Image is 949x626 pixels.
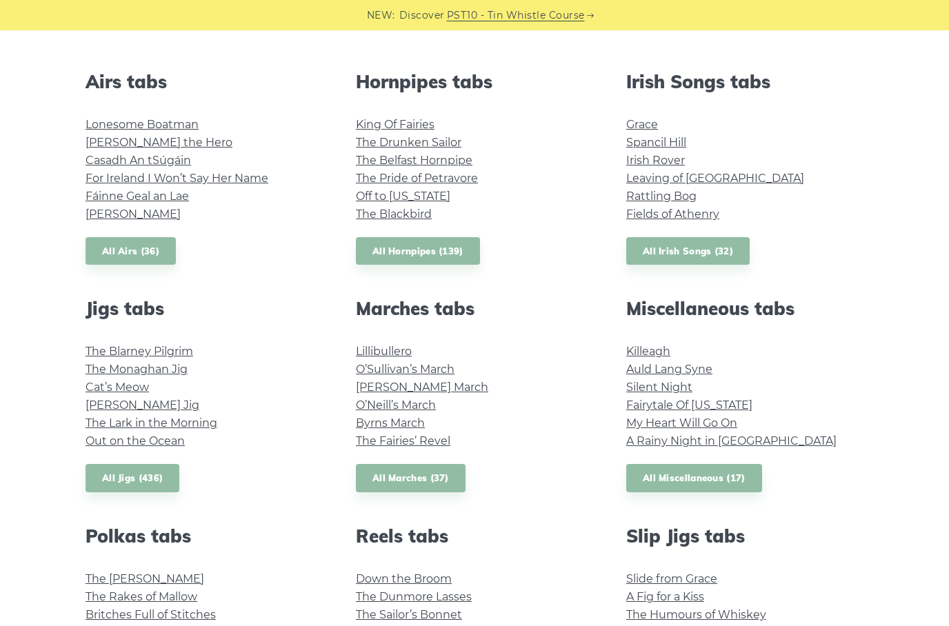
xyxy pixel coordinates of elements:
[356,608,462,621] a: The Sailor’s Bonnet
[356,298,593,319] h2: Marches tabs
[626,172,804,185] a: Leaving of [GEOGRAPHIC_DATA]
[399,8,445,23] span: Discover
[86,298,323,319] h2: Jigs tabs
[356,434,450,447] a: The Fairies’ Revel
[626,136,686,149] a: Spancil Hill
[626,525,863,547] h2: Slip Jigs tabs
[356,172,478,185] a: The Pride of Petravore
[626,118,658,131] a: Grace
[356,154,472,167] a: The Belfast Hornpipe
[626,298,863,319] h2: Miscellaneous tabs
[356,590,472,603] a: The Dunmore Lasses
[356,345,412,358] a: Lillibullero
[86,434,185,447] a: Out on the Ocean
[626,154,685,167] a: Irish Rover
[626,464,762,492] a: All Miscellaneous (17)
[626,381,692,394] a: Silent Night
[356,208,432,221] a: The Blackbird
[86,381,149,394] a: Cat’s Meow
[86,464,179,492] a: All Jigs (436)
[86,572,204,585] a: The [PERSON_NAME]
[356,71,593,92] h2: Hornpipes tabs
[86,590,197,603] a: The Rakes of Mallow
[626,345,670,358] a: Killeagh
[626,71,863,92] h2: Irish Songs tabs
[86,208,181,221] a: [PERSON_NAME]
[626,208,719,221] a: Fields of Athenry
[626,398,752,412] a: Fairytale Of [US_STATE]
[86,172,268,185] a: For Ireland I Won’t Say Her Name
[86,118,199,131] a: Lonesome Boatman
[356,363,454,376] a: O’Sullivan’s March
[356,398,436,412] a: O’Neill’s March
[356,572,452,585] a: Down the Broom
[86,345,193,358] a: The Blarney Pilgrim
[86,154,191,167] a: Casadh An tSúgáin
[447,8,585,23] a: PST10 - Tin Whistle Course
[626,416,737,430] a: My Heart Will Go On
[626,190,697,203] a: Rattling Bog
[86,363,188,376] a: The Monaghan Jig
[86,136,232,149] a: [PERSON_NAME] the Hero
[626,434,837,447] a: A Rainy Night in [GEOGRAPHIC_DATA]
[356,190,450,203] a: Off to [US_STATE]
[86,71,323,92] h2: Airs tabs
[626,363,712,376] a: Auld Lang Syne
[356,464,466,492] a: All Marches (37)
[86,416,217,430] a: The Lark in the Morning
[356,525,593,547] h2: Reels tabs
[367,8,395,23] span: NEW:
[86,608,216,621] a: Britches Full of Stitches
[626,590,704,603] a: A Fig for a Kiss
[86,190,189,203] a: Fáinne Geal an Lae
[356,416,425,430] a: Byrns March
[626,237,750,265] a: All Irish Songs (32)
[356,118,434,131] a: King Of Fairies
[356,136,461,149] a: The Drunken Sailor
[356,381,488,394] a: [PERSON_NAME] March
[86,525,323,547] h2: Polkas tabs
[626,572,717,585] a: Slide from Grace
[86,398,199,412] a: [PERSON_NAME] Jig
[626,608,766,621] a: The Humours of Whiskey
[86,237,176,265] a: All Airs (36)
[356,237,480,265] a: All Hornpipes (139)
